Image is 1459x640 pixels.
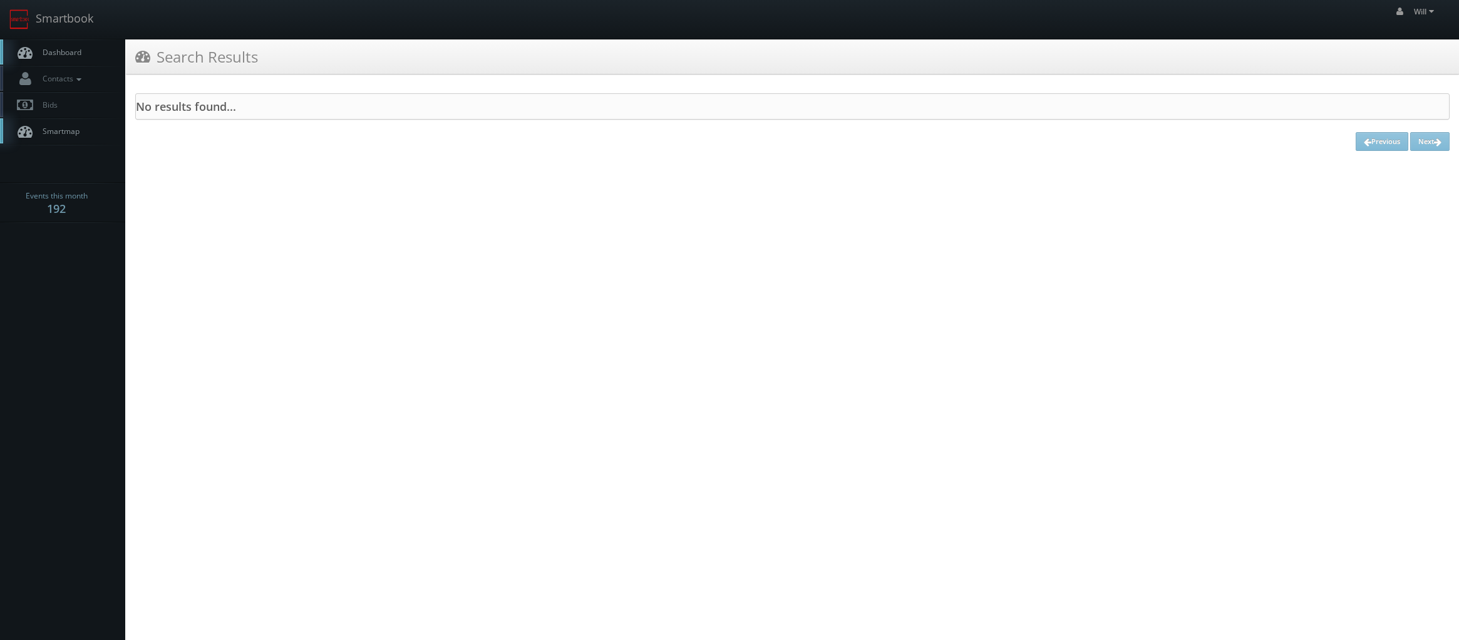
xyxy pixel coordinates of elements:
span: Bids [36,100,58,110]
span: Contacts [36,73,85,84]
h4: No results found... [136,100,1449,113]
span: Events this month [26,190,88,202]
img: smartbook-logo.png [9,9,29,29]
span: Will [1414,6,1438,17]
h3: Search Results [135,46,258,68]
span: Dashboard [36,47,81,58]
strong: 192 [47,201,66,216]
span: Smartmap [36,126,80,137]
